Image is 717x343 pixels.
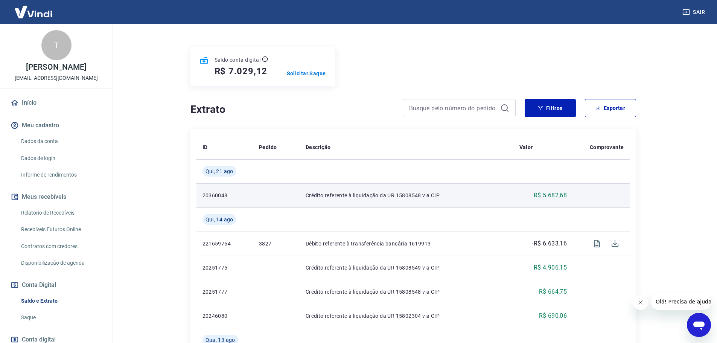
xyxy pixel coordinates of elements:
[18,167,104,183] a: Informe de rendimentos
[202,264,247,271] p: 20251775
[259,240,294,247] p: 3827
[18,239,104,254] a: Contratos com credores
[18,205,104,221] a: Relatório de Recebíveis
[534,191,567,200] p: R$ 5.682,68
[306,264,507,271] p: Crédito referente à liquidação da UR 15808549 via CIP
[190,102,394,117] h4: Extrato
[15,74,98,82] p: [EMAIL_ADDRESS][DOMAIN_NAME]
[18,134,104,149] a: Dados da conta
[18,151,104,166] a: Dados de login
[651,293,711,310] iframe: Mensagem da empresa
[534,263,567,272] p: R$ 4.906,15
[9,117,104,134] button: Meu cadastro
[5,5,63,11] span: Olá! Precisa de ajuda?
[41,30,72,60] div: T
[202,143,208,151] p: ID
[18,222,104,237] a: Recebíveis Futuros Online
[9,189,104,205] button: Meus recebíveis
[215,65,268,77] h5: R$ 7.029,12
[306,312,507,320] p: Crédito referente à liquidação da UR 15802304 via CIP
[206,168,233,175] span: Qui, 21 ago
[539,287,567,296] p: R$ 664,75
[306,143,331,151] p: Descrição
[18,293,104,309] a: Saldo e Extrato
[202,288,247,296] p: 20251777
[409,102,497,114] input: Busque pelo número do pedido
[287,70,326,77] a: Solicitar Saque
[306,192,507,199] p: Crédito referente à liquidação da UR 15808548 via CIP
[306,240,507,247] p: Débito referente à transferência bancária 1619913
[18,310,104,325] a: Saque
[26,63,86,71] p: [PERSON_NAME]
[306,288,507,296] p: Crédito referente à liquidação da UR 15808548 via CIP
[539,311,567,320] p: R$ 690,06
[525,99,576,117] button: Filtros
[532,239,567,248] p: -R$ 6.633,16
[590,143,624,151] p: Comprovante
[606,235,624,253] span: Download
[681,5,708,19] button: Sair
[206,216,233,223] span: Qui, 14 ago
[259,143,277,151] p: Pedido
[202,240,247,247] p: 221659764
[588,235,606,253] span: Visualizar
[18,255,104,271] a: Disponibilização de agenda
[519,143,533,151] p: Valor
[585,99,636,117] button: Exportar
[215,56,261,64] p: Saldo conta digital
[9,0,58,23] img: Vindi
[687,313,711,337] iframe: Botão para abrir a janela de mensagens
[633,295,648,310] iframe: Fechar mensagem
[202,192,247,199] p: 20360048
[202,312,247,320] p: 20246080
[9,95,104,111] a: Início
[9,277,104,293] button: Conta Digital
